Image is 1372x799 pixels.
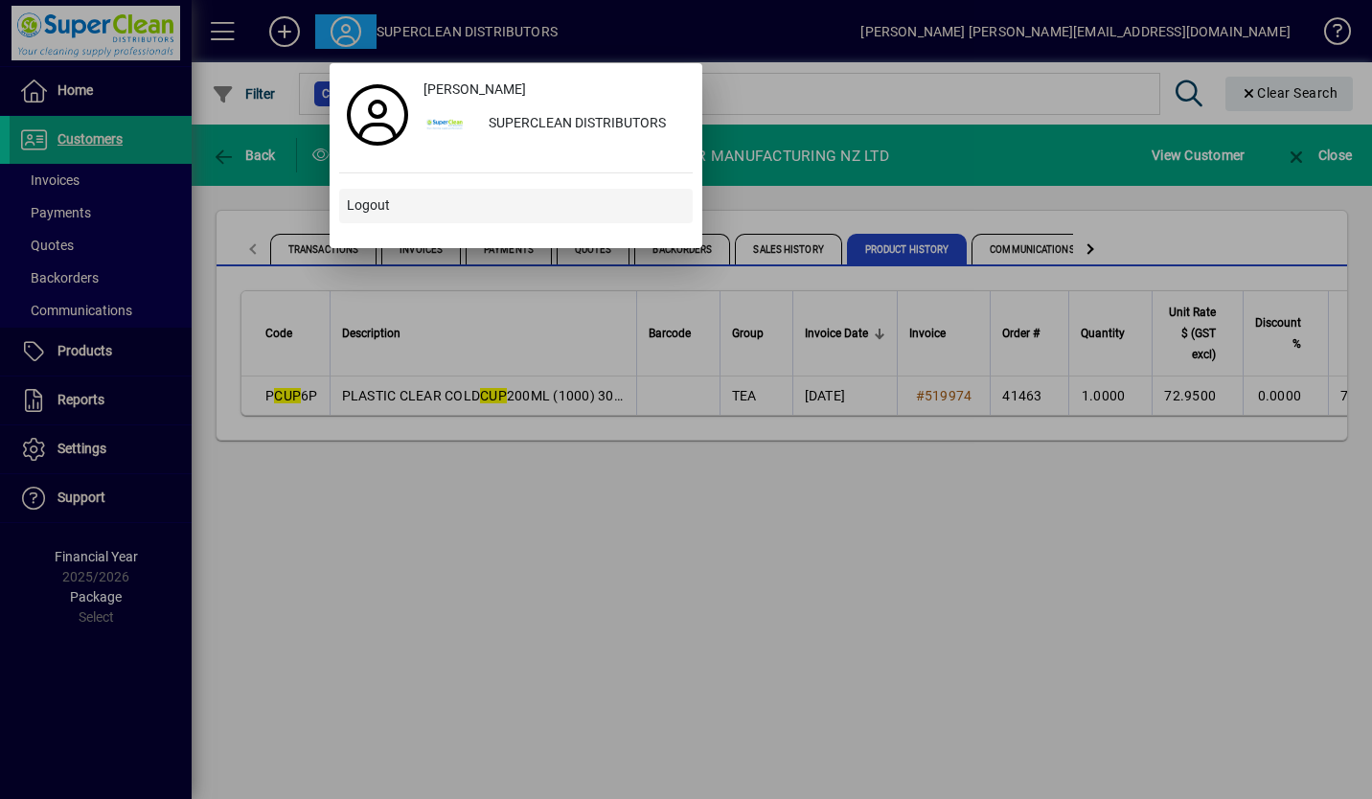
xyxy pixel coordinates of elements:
[339,98,416,132] a: Profile
[423,80,526,100] span: [PERSON_NAME]
[347,195,390,216] span: Logout
[416,73,693,107] a: [PERSON_NAME]
[339,189,693,223] button: Logout
[473,107,693,142] div: SUPERCLEAN DISTRIBUTORS
[416,107,693,142] button: SUPERCLEAN DISTRIBUTORS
